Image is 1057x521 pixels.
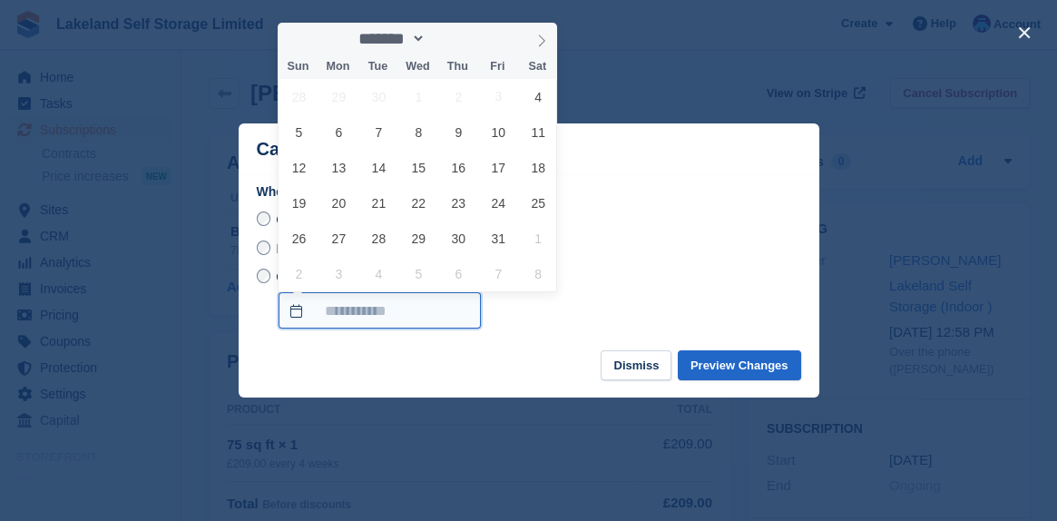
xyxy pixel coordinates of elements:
span: November 4, 2025 [361,256,396,291]
span: October 26, 2025 [281,221,317,256]
span: October 6, 2025 [321,114,357,150]
span: October 19, 2025 [281,185,317,221]
button: close [1010,18,1039,47]
span: Wed [397,61,437,73]
span: Sat [517,61,557,73]
span: October 7, 2025 [361,114,396,150]
span: October 21, 2025 [361,185,396,221]
span: October 12, 2025 [281,150,317,185]
span: Fri [477,61,517,73]
span: October 17, 2025 [481,150,516,185]
span: October 28, 2025 [361,221,396,256]
input: On a custom date [279,292,481,329]
span: October 29, 2025 [401,221,436,256]
span: Mon [318,61,357,73]
span: October 2, 2025 [441,79,476,114]
span: October 31, 2025 [481,221,516,256]
span: October 24, 2025 [481,185,516,221]
span: Cancel at end of term - [DATE] [276,212,448,227]
p: Cancel Subscription [257,139,432,160]
span: November 3, 2025 [321,256,357,291]
span: November 2, 2025 [281,256,317,291]
span: November 5, 2025 [401,256,436,291]
span: September 29, 2025 [321,79,357,114]
span: Immediately [276,241,344,256]
span: November 7, 2025 [481,256,516,291]
input: Year [426,29,483,48]
span: October 13, 2025 [321,150,357,185]
label: When do you want to cancel the subscription? [257,182,801,202]
input: Immediately [257,241,271,255]
span: October 10, 2025 [481,114,516,150]
button: Dismiss [601,350,671,380]
span: November 6, 2025 [441,256,476,291]
span: September 30, 2025 [361,79,396,114]
span: October 8, 2025 [401,114,436,150]
select: Month [353,29,426,48]
span: October 14, 2025 [361,150,396,185]
span: October 30, 2025 [441,221,476,256]
span: October 11, 2025 [521,114,556,150]
span: October 4, 2025 [521,79,556,114]
span: November 1, 2025 [521,221,556,256]
span: October 25, 2025 [521,185,556,221]
span: October 9, 2025 [441,114,476,150]
span: October 5, 2025 [281,114,317,150]
input: Cancel at end of term - [DATE] [257,211,271,226]
span: September 28, 2025 [281,79,317,114]
span: October 16, 2025 [441,150,476,185]
button: Preview Changes [678,350,801,380]
span: October 20, 2025 [321,185,357,221]
span: Tue [357,61,397,73]
span: October 15, 2025 [401,150,436,185]
span: Sun [278,61,318,73]
span: On a custom date [276,270,377,284]
span: October 23, 2025 [441,185,476,221]
span: Thu [437,61,477,73]
span: October 1, 2025 [401,79,436,114]
span: October 18, 2025 [521,150,556,185]
span: November 8, 2025 [521,256,556,291]
span: October 3, 2025 [481,79,516,114]
span: October 22, 2025 [401,185,436,221]
input: On a custom date [257,269,271,283]
span: October 27, 2025 [321,221,357,256]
